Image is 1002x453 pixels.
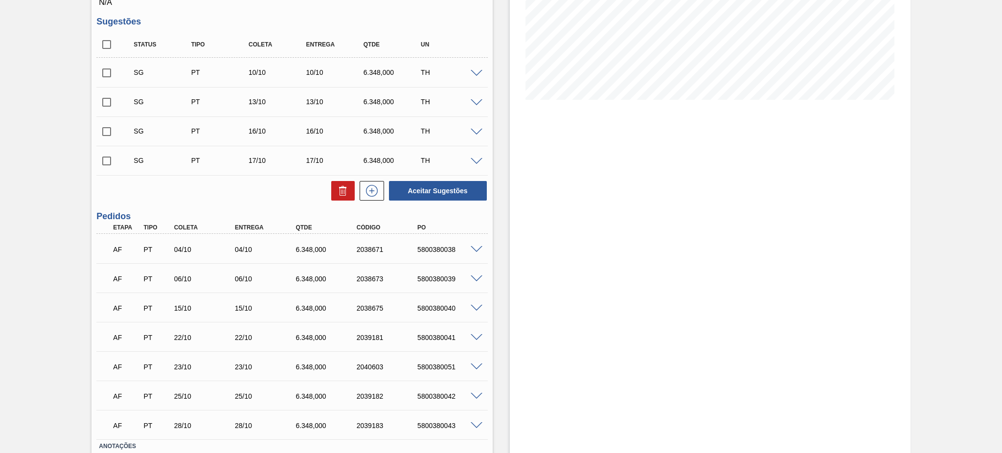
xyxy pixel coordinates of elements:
[113,392,140,400] p: AF
[293,224,362,231] div: Qtde
[96,17,487,27] h3: Sugestões
[141,334,173,341] div: Pedido de Transferência
[189,127,253,135] div: Pedido de Transferência
[293,334,362,341] div: 6.348,000
[232,275,301,283] div: 06/10/2025
[141,275,173,283] div: Pedido de Transferência
[418,68,483,76] div: TH
[113,275,140,283] p: AF
[172,334,240,341] div: 22/10/2025
[113,422,140,430] p: AF
[113,246,140,253] p: AF
[354,422,423,430] div: 2039183
[111,297,142,319] div: Aguardando Faturamento
[96,211,487,222] h3: Pedidos
[246,68,311,76] div: 10/10/2025
[189,157,253,164] div: Pedido de Transferência
[111,224,142,231] div: Etapa
[141,392,173,400] div: Pedido de Transferência
[246,41,311,48] div: Coleta
[293,392,362,400] div: 6.348,000
[246,157,311,164] div: 17/10/2025
[361,157,426,164] div: 6.348,000
[415,392,483,400] div: 5800380042
[113,334,140,341] p: AF
[172,246,240,253] div: 04/10/2025
[293,275,362,283] div: 6.348,000
[303,98,368,106] div: 13/10/2025
[131,98,196,106] div: Sugestão Criada
[303,157,368,164] div: 17/10/2025
[232,392,301,400] div: 25/10/2025
[415,304,483,312] div: 5800380040
[232,422,301,430] div: 28/10/2025
[113,363,140,371] p: AF
[131,127,196,135] div: Sugestão Criada
[415,363,483,371] div: 5800380051
[172,275,240,283] div: 06/10/2025
[293,246,362,253] div: 6.348,000
[232,224,301,231] div: Entrega
[111,239,142,260] div: Aguardando Faturamento
[389,181,487,201] button: Aceitar Sugestões
[141,304,173,312] div: Pedido de Transferência
[293,363,362,371] div: 6.348,000
[232,304,301,312] div: 15/10/2025
[141,363,173,371] div: Pedido de Transferência
[113,304,140,312] p: AF
[172,304,240,312] div: 15/10/2025
[141,224,173,231] div: Tipo
[293,304,362,312] div: 6.348,000
[189,98,253,106] div: Pedido de Transferência
[172,224,240,231] div: Coleta
[354,334,423,341] div: 2039181
[354,304,423,312] div: 2038675
[354,275,423,283] div: 2038673
[232,363,301,371] div: 23/10/2025
[189,68,253,76] div: Pedido de Transferência
[384,180,488,202] div: Aceitar Sugestões
[354,363,423,371] div: 2040603
[354,246,423,253] div: 2038671
[246,127,311,135] div: 16/10/2025
[354,224,423,231] div: Código
[361,98,426,106] div: 6.348,000
[293,422,362,430] div: 6.348,000
[131,41,196,48] div: Status
[111,268,142,290] div: Aguardando Faturamento
[415,224,483,231] div: PO
[111,356,142,378] div: Aguardando Faturamento
[141,422,173,430] div: Pedido de Transferência
[355,181,384,201] div: Nova sugestão
[415,275,483,283] div: 5800380039
[172,363,240,371] div: 23/10/2025
[111,415,142,436] div: Aguardando Faturamento
[303,127,368,135] div: 16/10/2025
[172,422,240,430] div: 28/10/2025
[415,246,483,253] div: 5800380038
[131,68,196,76] div: Sugestão Criada
[418,41,483,48] div: UN
[111,385,142,407] div: Aguardando Faturamento
[232,334,301,341] div: 22/10/2025
[418,157,483,164] div: TH
[303,41,368,48] div: Entrega
[418,127,483,135] div: TH
[131,157,196,164] div: Sugestão Criada
[361,127,426,135] div: 6.348,000
[361,68,426,76] div: 6.348,000
[141,246,173,253] div: Pedido de Transferência
[418,98,483,106] div: TH
[303,68,368,76] div: 10/10/2025
[415,422,483,430] div: 5800380043
[189,41,253,48] div: Tipo
[361,41,426,48] div: Qtde
[415,334,483,341] div: 5800380041
[172,392,240,400] div: 25/10/2025
[232,246,301,253] div: 04/10/2025
[246,98,311,106] div: 13/10/2025
[326,181,355,201] div: Excluir Sugestões
[354,392,423,400] div: 2039182
[111,327,142,348] div: Aguardando Faturamento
